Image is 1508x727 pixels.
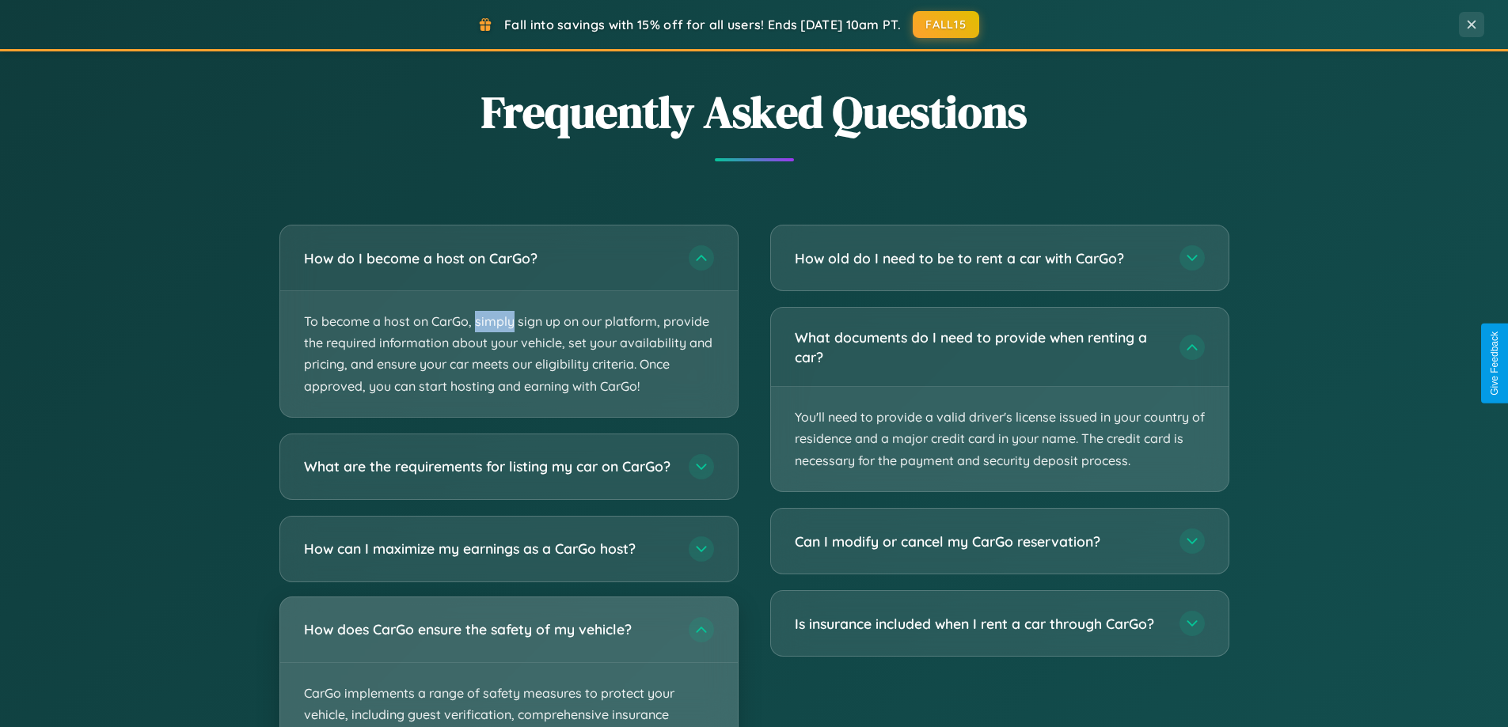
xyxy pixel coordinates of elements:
[304,248,673,268] h3: How do I become a host on CarGo?
[771,387,1229,491] p: You'll need to provide a valid driver's license issued in your country of residence and a major c...
[795,248,1164,268] h3: How old do I need to be to rent a car with CarGo?
[304,456,673,476] h3: What are the requirements for listing my car on CarGo?
[913,11,979,38] button: FALL15
[304,539,673,559] h3: How can I maximize my earnings as a CarGo host?
[795,532,1164,551] h3: Can I modify or cancel my CarGo reservation?
[1489,331,1500,396] div: Give Feedback
[795,328,1164,366] h3: What documents do I need to provide when renting a car?
[504,17,901,32] span: Fall into savings with 15% off for all users! Ends [DATE] 10am PT.
[279,81,1229,142] h2: Frequently Asked Questions
[280,291,738,417] p: To become a host on CarGo, simply sign up on our platform, provide the required information about...
[795,614,1164,634] h3: Is insurance included when I rent a car through CarGo?
[304,619,673,639] h3: How does CarGo ensure the safety of my vehicle?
